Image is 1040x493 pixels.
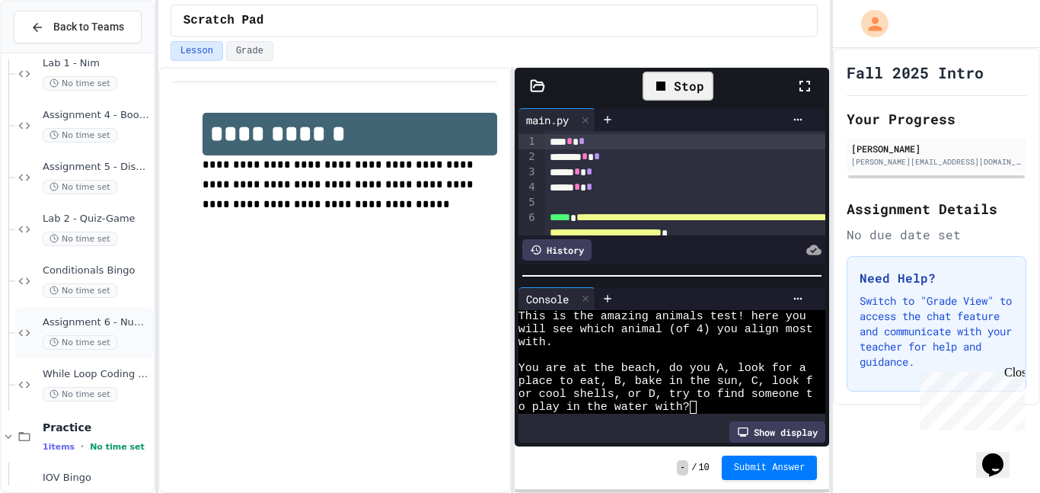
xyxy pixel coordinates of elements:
p: Switch to "Grade View" to access the chat feature and communicate with your teacher for help and ... [860,293,1013,370]
span: Assignment 5 - Discount Calculator [43,161,151,174]
div: [PERSON_NAME] [851,142,1022,155]
span: will see which animal (of 4) you align most [518,323,813,336]
span: 1 items [43,442,75,452]
span: No time set [43,335,117,350]
span: Back to Teams [53,19,124,35]
span: No time set [43,232,117,246]
div: History [522,239,592,261]
span: Conditionals Bingo [43,264,151,277]
span: Submit Answer [734,462,806,474]
span: You are at the beach, do you A, look for a [518,362,806,375]
h3: Need Help? [860,269,1013,287]
button: Grade [226,41,273,61]
div: Stop [643,72,713,101]
span: While Loop Coding Challenges In-Class [43,368,151,381]
span: This is the amazing animals test! here you [518,310,806,323]
button: Back to Teams [14,11,142,43]
iframe: chat widget [914,366,1025,431]
div: Console [518,287,595,310]
div: 1 [518,134,538,149]
span: No time set [43,283,117,298]
span: o play in the water with? [518,401,690,414]
div: 3 [518,165,538,180]
span: No time set [90,442,145,452]
span: Practice [43,421,151,434]
span: with. [518,336,553,349]
span: - [677,460,688,475]
span: Lab 1 - Nim [43,57,151,70]
span: Lab 2 - Quiz-Game [43,213,151,226]
div: 4 [518,180,538,195]
span: place to eat, B, bake in the sun, C, look f [518,375,813,388]
span: No time set [43,180,117,194]
div: My Account [845,6,892,41]
h2: Your Progress [847,108,1026,130]
div: 5 [518,195,538,210]
span: No time set [43,76,117,91]
span: No time set [43,128,117,142]
span: / [691,462,697,474]
iframe: chat widget [976,432,1025,478]
span: Scratch Pad [183,11,264,30]
h1: Fall 2025 Intro [847,62,984,83]
span: Assignment 4 - Booleans [43,109,151,122]
h2: Assignment Details [847,198,1026,219]
div: Chat with us now!Close [6,6,105,97]
div: [PERSON_NAME][EMAIL_ADDRESS][DOMAIN_NAME] [851,156,1022,168]
span: No time set [43,387,117,402]
div: Console [518,291,576,307]
span: 10 [698,462,709,474]
div: main.py [518,112,576,128]
span: • [81,440,84,453]
div: No due date set [847,226,1026,244]
button: Lesson [171,41,223,61]
span: IOV Bingo [43,472,151,485]
div: 6 [518,210,538,256]
div: main.py [518,108,595,131]
div: 2 [518,149,538,165]
button: Submit Answer [722,456,818,480]
span: Assignment 6 - Number Guesser [43,316,151,329]
div: Show display [729,421,825,443]
span: or cool shells, or D, try to find someone t [518,388,813,401]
